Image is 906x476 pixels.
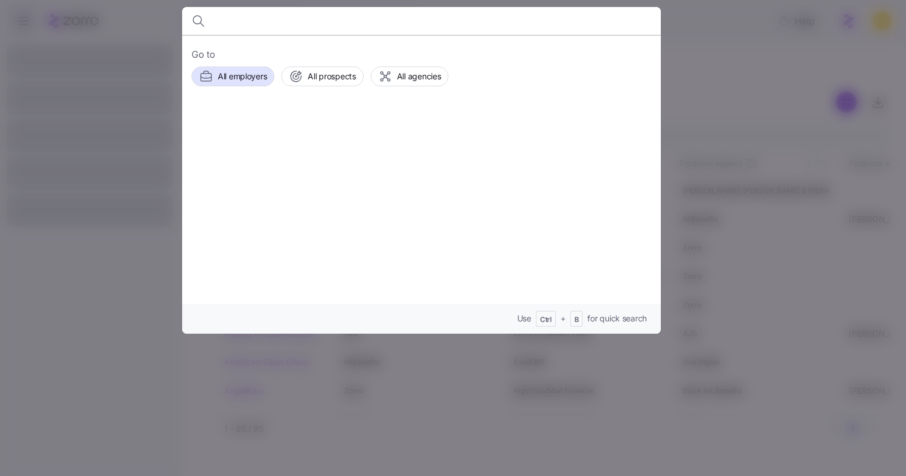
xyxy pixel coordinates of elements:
[191,47,651,62] span: Go to
[308,71,356,82] span: All prospects
[191,66,274,86] button: All employers
[371,66,449,86] button: All agencies
[281,66,363,86] button: All prospects
[560,313,566,324] span: +
[540,315,552,325] span: Ctrl
[517,313,531,324] span: Use
[397,71,441,82] span: All agencies
[587,313,647,324] span: for quick search
[218,71,267,82] span: All employers
[574,315,579,325] span: B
